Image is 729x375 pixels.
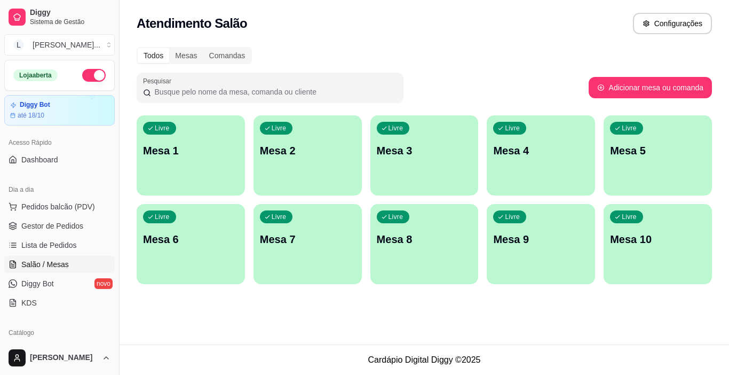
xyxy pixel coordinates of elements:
a: Lista de Pedidos [4,237,115,254]
span: Pedidos balcão (PDV) [21,201,95,212]
a: Salão / Mesas [4,256,115,273]
p: Livre [272,124,287,132]
span: Sistema de Gestão [30,18,110,26]
span: Gestor de Pedidos [21,221,83,231]
button: Configurações [633,13,712,34]
span: Dashboard [21,154,58,165]
span: Diggy [30,8,110,18]
button: Select a team [4,34,115,56]
p: Mesa 1 [143,143,239,158]
label: Pesquisar [143,76,175,85]
div: Acesso Rápido [4,134,115,151]
p: Livre [389,124,403,132]
div: Todos [138,48,169,63]
a: Gestor de Pedidos [4,217,115,235]
p: Mesa 4 [493,143,589,158]
div: Mesas [169,48,203,63]
div: Catálogo [4,324,115,341]
button: Adicionar mesa ou comanda [589,77,712,98]
p: Mesa 6 [143,232,239,247]
a: Diggy Botnovo [4,275,115,292]
p: Mesa 9 [493,232,589,247]
button: Pedidos balcão (PDV) [4,198,115,215]
button: LivreMesa 8 [370,204,479,284]
span: [PERSON_NAME] [30,353,98,363]
button: LivreMesa 1 [137,115,245,196]
button: Alterar Status [82,69,106,82]
p: Livre [622,213,637,221]
input: Pesquisar [151,87,397,97]
span: Diggy Bot [21,278,54,289]
div: Loja aberta [13,69,58,81]
p: Mesa 10 [610,232,706,247]
div: Comandas [203,48,251,63]
article: até 18/10 [18,111,44,120]
p: Livre [272,213,287,221]
a: KDS [4,294,115,311]
div: [PERSON_NAME] ... [33,40,100,50]
button: [PERSON_NAME] [4,345,115,371]
span: KDS [21,298,37,308]
footer: Cardápio Digital Diggy © 2025 [120,345,729,375]
p: Livre [155,124,170,132]
button: LivreMesa 3 [370,115,479,196]
a: Diggy Botaté 18/10 [4,95,115,126]
a: Dashboard [4,151,115,168]
p: Livre [389,213,403,221]
button: LivreMesa 4 [487,115,595,196]
span: L [13,40,24,50]
p: Livre [155,213,170,221]
article: Diggy Bot [20,101,50,109]
p: Mesa 7 [260,232,355,247]
span: Lista de Pedidos [21,240,77,251]
button: LivreMesa 6 [137,204,245,284]
button: LivreMesa 10 [604,204,712,284]
p: Mesa 8 [377,232,472,247]
p: Livre [505,213,520,221]
p: Livre [622,124,637,132]
div: Dia a dia [4,181,115,198]
a: DiggySistema de Gestão [4,4,115,30]
span: Salão / Mesas [21,259,69,270]
button: LivreMesa 5 [604,115,712,196]
button: LivreMesa 7 [253,204,362,284]
button: LivreMesa 2 [253,115,362,196]
button: LivreMesa 9 [487,204,595,284]
p: Livre [505,124,520,132]
p: Mesa 5 [610,143,706,158]
p: Mesa 2 [260,143,355,158]
p: Mesa 3 [377,143,472,158]
h2: Atendimento Salão [137,15,247,32]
